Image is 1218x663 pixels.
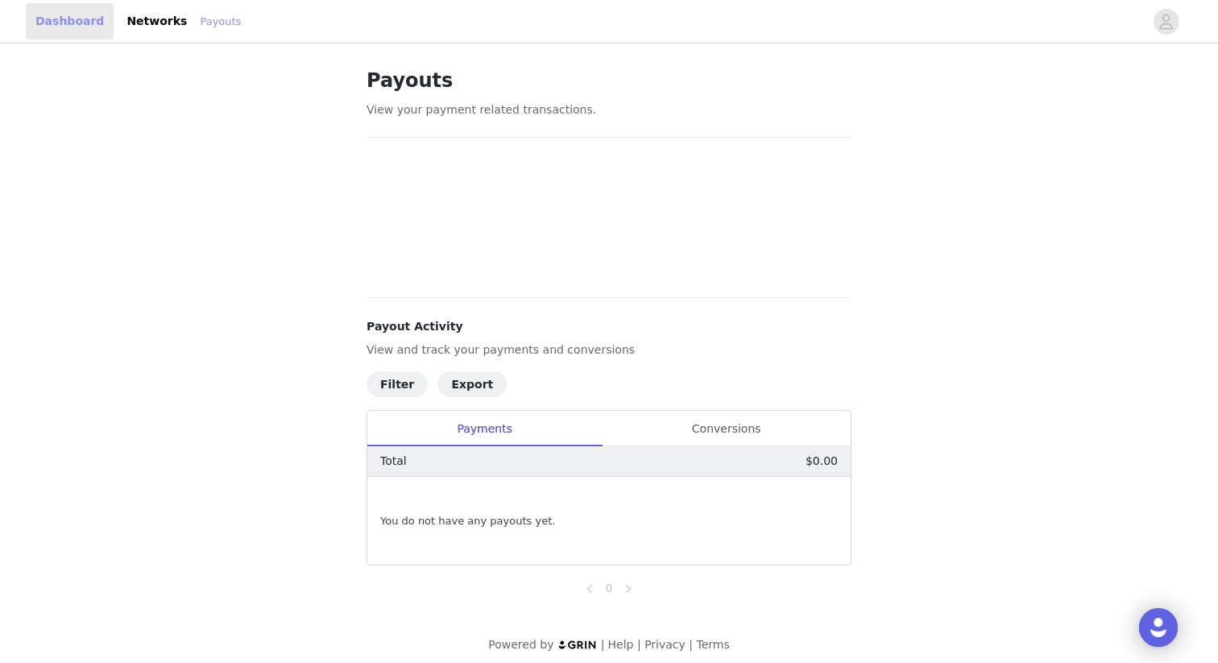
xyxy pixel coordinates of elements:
[644,638,686,651] a: Privacy
[623,584,633,594] i: icon: right
[367,371,428,397] button: Filter
[696,638,729,651] a: Terms
[580,578,599,598] li: Previous Page
[585,584,594,594] i: icon: left
[637,638,641,651] span: |
[619,578,638,598] li: Next Page
[488,638,553,651] span: Powered by
[367,342,851,358] p: View and track your payments and conversions
[367,66,851,95] h1: Payouts
[602,411,851,447] div: Conversions
[117,3,197,39] a: Networks
[367,318,851,335] h4: Payout Activity
[26,3,114,39] a: Dashboard
[599,578,619,598] li: 0
[601,638,605,651] span: |
[380,453,407,470] p: Total
[1139,608,1178,647] div: Open Intercom Messenger
[608,638,634,651] a: Help
[367,102,851,118] p: View your payment related transactions.
[437,371,507,397] button: Export
[689,638,693,651] span: |
[200,14,241,30] a: Payouts
[367,411,602,447] div: Payments
[380,513,555,529] span: You do not have any payouts yet.
[806,453,838,470] p: $0.00
[557,640,598,650] img: logo
[600,579,618,597] a: 0
[1158,9,1174,35] div: avatar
